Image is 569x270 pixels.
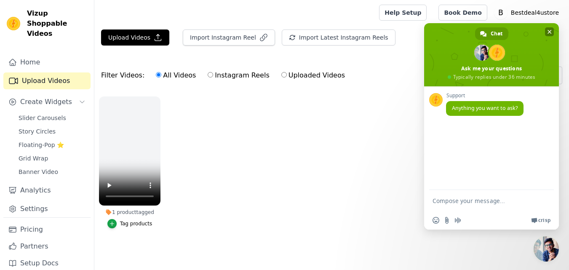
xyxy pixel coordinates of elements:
input: All Videos [156,72,161,78]
a: Close chat [534,236,559,262]
a: Upload Videos [3,72,91,89]
button: Tag products [107,219,152,228]
a: Help Setup [379,5,427,21]
label: Uploaded Videos [281,70,345,81]
span: Insert an emoji [433,217,439,224]
button: Create Widgets [3,94,91,110]
a: Analytics [3,182,91,199]
a: Chat [475,27,508,40]
button: Upload Videos [101,29,169,45]
span: Crisp [538,217,550,224]
input: Uploaded Videos [281,72,287,78]
a: Settings [3,200,91,217]
a: Story Circles [13,126,91,137]
label: All Videos [155,70,196,81]
div: Filter Videos: [101,66,350,85]
div: Tag products [120,220,152,227]
a: Partners [3,238,91,255]
span: Audio message [454,217,461,224]
input: Instagram Reels [208,72,213,78]
span: Send a file [443,217,450,224]
span: Floating-Pop ⭐ [19,141,64,149]
a: Floating-Pop ⭐ [13,139,91,151]
span: Chat [491,27,502,40]
span: Banner Video [19,168,58,176]
text: B [498,8,503,17]
span: Vizup Shoppable Videos [27,8,87,39]
label: Instagram Reels [207,70,270,81]
img: Vizup [7,17,20,30]
span: Story Circles [19,127,56,136]
div: 1 product tagged [99,209,160,216]
span: Grid Wrap [19,154,48,163]
p: Bestdeal4ustore [508,5,562,20]
a: Slider Carousels [13,112,91,124]
button: B Bestdeal4ustore [494,5,562,20]
a: Banner Video [13,166,91,178]
button: Import Latest Instagram Reels [282,29,395,45]
textarea: Compose your message... [433,190,534,211]
button: Import Instagram Reel [183,29,275,45]
a: Pricing [3,221,91,238]
span: Slider Carousels [19,114,66,122]
a: Book Demo [438,5,487,21]
span: Support [446,93,524,99]
span: Close chat [545,27,554,36]
a: Grid Wrap [13,152,91,164]
a: Home [3,54,91,71]
a: Crisp [531,217,550,224]
span: Create Widgets [20,97,72,107]
span: Anything you want to ask? [452,104,518,112]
